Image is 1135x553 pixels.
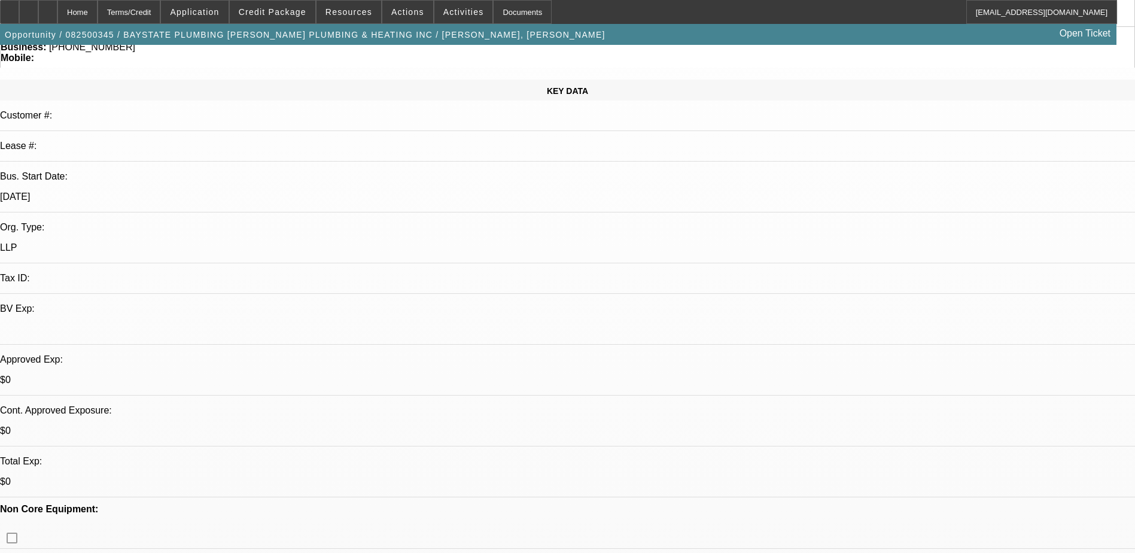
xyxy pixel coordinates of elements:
button: Activities [434,1,493,23]
button: Resources [317,1,381,23]
button: Actions [382,1,433,23]
span: KEY DATA [547,86,588,96]
button: Application [161,1,228,23]
span: Opportunity / 082500345 / BAYSTATE PLUMBING [PERSON_NAME] PLUMBING & HEATING INC / [PERSON_NAME],... [5,30,605,39]
strong: Mobile: [1,53,34,63]
span: Activities [443,7,484,17]
span: Application [170,7,219,17]
button: Credit Package [230,1,315,23]
a: Open Ticket [1055,23,1115,44]
span: Resources [325,7,372,17]
span: Credit Package [239,7,306,17]
span: Actions [391,7,424,17]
